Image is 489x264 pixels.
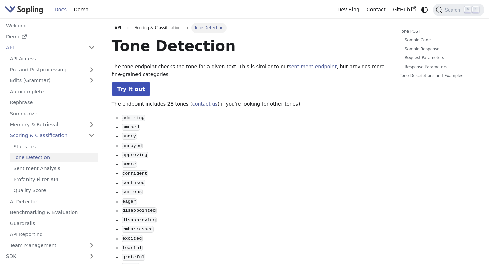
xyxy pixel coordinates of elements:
a: Demo [70,4,92,15]
a: API Reporting [6,229,98,239]
a: Edits (Grammar) [6,76,98,86]
span: Tone Detection [191,23,227,33]
code: confused [122,180,145,186]
a: Statistics [10,142,98,151]
a: sentiment endpoint [289,64,337,69]
kbd: K [472,6,479,13]
a: contact us [192,101,218,107]
a: API Access [6,54,98,63]
a: API [112,23,124,33]
code: disappointed [122,207,157,214]
nav: Breadcrumbs [112,23,385,33]
a: Profanity Filter API [10,174,98,184]
a: Summarize [6,109,98,118]
code: annoyed [122,143,143,149]
code: angry [122,133,137,140]
code: aware [122,161,137,168]
a: API [2,43,85,53]
code: approving [122,152,148,158]
a: GitHub [389,4,419,15]
a: Response Parameters [405,64,474,70]
a: AI Detector [6,196,98,206]
a: Rephrase [6,98,98,108]
code: confident [122,170,148,177]
a: Contact [363,4,390,15]
code: excited [122,235,143,242]
button: Collapse sidebar category 'API' [85,43,98,53]
code: curious [122,189,143,195]
a: Tone POST [400,28,477,35]
a: SDK [2,251,85,261]
p: The tone endpoint checks the tone for a given text. This is similar to our , but provides more fi... [112,63,385,79]
code: fearful [122,245,143,251]
a: Quality Score [10,186,98,195]
span: Scoring & Classification [131,23,184,33]
code: disapproving [122,217,157,224]
code: embarrassed [122,226,154,233]
a: Request Parameters [405,55,474,61]
p: The endpoint includes 28 tones ( ) if you're looking for other tones). [112,100,385,108]
button: Search (Command+K) [433,4,484,16]
a: Welcome [2,21,98,31]
button: Expand sidebar category 'SDK' [85,251,98,261]
code: grateful [122,254,145,261]
a: Autocomplete [6,87,98,96]
span: Search [442,7,464,13]
h1: Tone Detection [112,37,385,55]
code: amused [122,124,140,131]
a: Demo [2,32,98,42]
img: Sapling.ai [5,5,43,15]
a: Tone Detection [10,153,98,163]
a: Sapling.ai [5,5,46,15]
a: Docs [51,4,70,15]
a: Guardrails [6,219,98,228]
a: Pre and Postprocessing [6,65,98,75]
a: Sample Code [405,37,474,43]
span: API [115,25,121,30]
a: Dev Blog [333,4,363,15]
code: admiring [122,115,145,121]
a: Memory & Retrieval [6,120,98,130]
a: Team Management [6,241,98,250]
a: Tone Descriptions and Examples [400,73,477,79]
a: Benchmarking & Evaluation [6,208,98,218]
code: eager [122,198,137,205]
a: Sentiment Analysis [10,164,98,173]
button: Switch between dark and light mode (currently system mode) [420,5,430,15]
a: Scoring & Classification [6,131,98,140]
kbd: ⌘ [464,6,471,13]
a: Try it out [112,82,150,96]
a: Sample Response [405,46,474,52]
